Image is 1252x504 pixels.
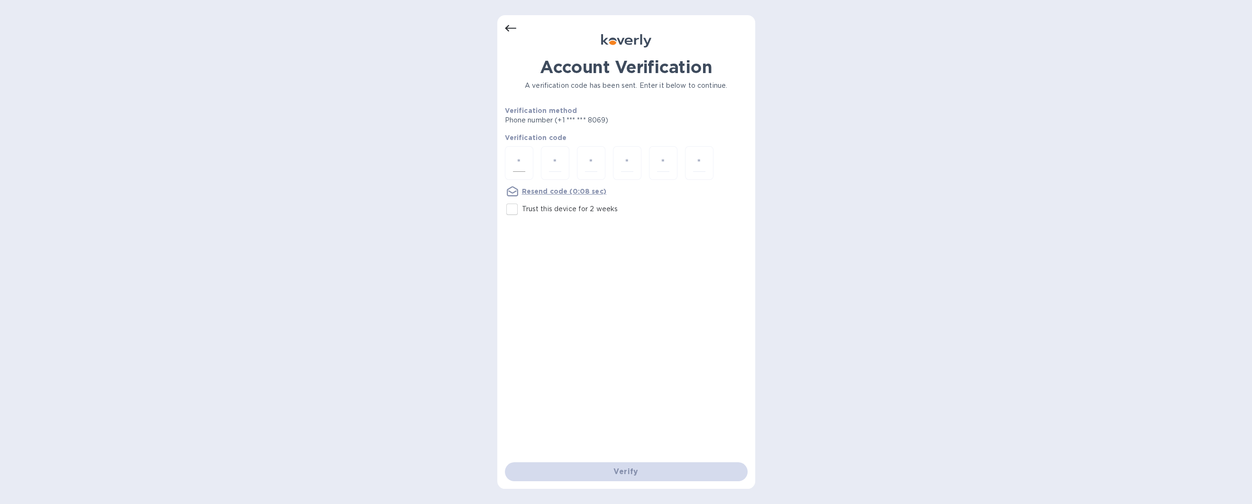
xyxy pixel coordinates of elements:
p: Verification code [505,133,748,142]
u: Resend code (0:08 sec) [522,187,606,195]
p: A verification code has been sent. Enter it below to continue. [505,81,748,91]
h1: Account Verification [505,57,748,77]
p: Phone number (+1 *** *** 8069) [505,115,681,125]
p: Trust this device for 2 weeks [522,204,618,214]
b: Verification method [505,107,577,114]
